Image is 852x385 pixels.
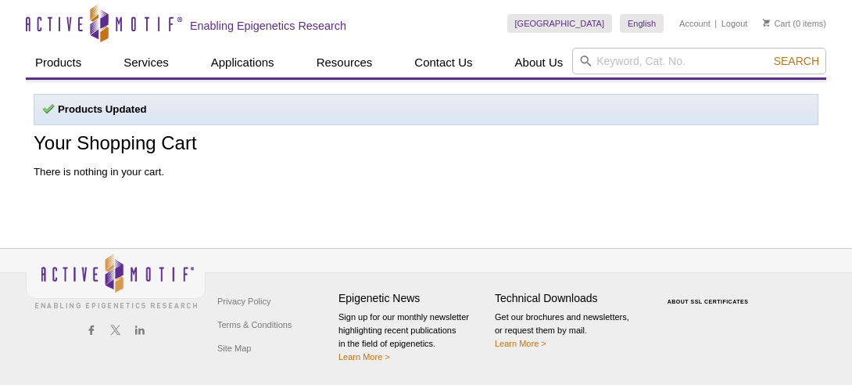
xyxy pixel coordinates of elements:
table: Click to Verify - This site chose Symantec SSL for secure e-commerce and confidential communicati... [651,276,768,311]
a: Logout [721,18,748,29]
p: Sign up for our monthly newsletter highlighting recent publications in the field of epigenetics. [338,311,487,364]
img: Your Cart [763,19,770,27]
a: ABOUT SSL CERTIFICATES [668,299,749,304]
a: Contact Us [405,48,481,77]
li: | [714,14,717,33]
a: English [620,14,664,33]
button: Search [769,54,824,68]
input: Keyword, Cat. No. [572,48,826,74]
img: Active Motif, [26,249,206,312]
li: (0 items) [763,14,826,33]
h4: Epigenetic News [338,292,487,305]
span: Search [774,55,819,67]
p: Products Updated [42,103,810,117]
a: Learn More > [338,352,390,362]
p: There is nothing in your cart. [34,165,818,179]
a: Site Map [213,336,255,360]
a: Products [26,48,91,77]
a: Applications [202,48,284,77]
a: Terms & Conditions [213,313,295,336]
h2: Enabling Epigenetics Research [190,19,346,33]
a: Privacy Policy [213,290,274,313]
h1: Your Shopping Cart [34,133,818,156]
a: Cart [763,18,790,29]
a: Services [114,48,178,77]
p: Get our brochures and newsletters, or request them by mail. [495,311,643,351]
a: Learn More > [495,339,546,348]
a: Resources [307,48,382,77]
a: Account [679,18,711,29]
a: [GEOGRAPHIC_DATA] [507,14,613,33]
a: About Us [506,48,573,77]
h4: Technical Downloads [495,292,643,305]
